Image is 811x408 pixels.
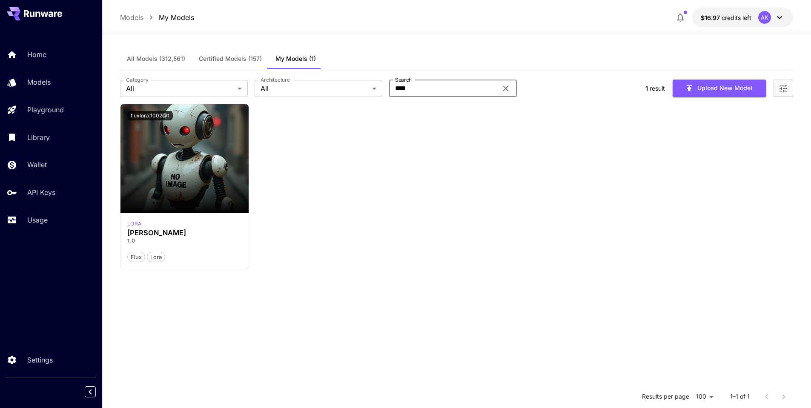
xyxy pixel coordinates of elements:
[701,13,751,22] div: $16.9654
[27,160,47,170] p: Wallet
[730,393,750,401] p: 1–1 of 1
[27,215,48,225] p: Usage
[642,393,689,401] p: Results per page
[261,76,289,83] label: Architecture
[778,83,788,94] button: Open more filters
[147,251,165,262] button: lora
[85,386,96,397] button: Collapse sidebar
[127,251,145,262] button: flux
[650,85,665,92] span: result
[27,187,55,197] p: API Keys
[27,105,64,115] p: Playground
[692,8,793,27] button: $16.9654AK
[27,132,50,143] p: Library
[27,49,46,60] p: Home
[120,12,194,23] nav: breadcrumb
[199,55,262,63] span: Certified Models (157)
[275,55,316,63] span: My Models (1)
[91,384,102,399] div: Collapse sidebar
[126,76,149,83] label: Category
[126,83,234,94] span: All
[261,83,369,94] span: All
[127,220,142,228] p: lora
[127,229,242,237] h3: [PERSON_NAME]
[127,237,242,245] p: 1.0
[673,80,766,97] button: Upload New Model
[147,253,165,262] span: lora
[758,11,771,24] div: AK
[120,104,249,213] img: no-image-qHGxvh9x.jpeg
[127,55,185,63] span: All Models (312,561)
[722,14,751,21] span: credits left
[395,76,412,83] label: Search
[693,391,716,403] div: 100
[127,111,173,120] button: fluxlora:1002@1
[27,77,51,87] p: Models
[645,85,648,92] span: 1
[120,12,143,23] a: Models
[701,14,722,21] span: $16.97
[127,229,242,237] div: Liza
[27,355,53,365] p: Settings
[127,220,142,228] div: FLUX.1 D
[159,12,194,23] a: My Models
[128,253,145,262] span: flux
